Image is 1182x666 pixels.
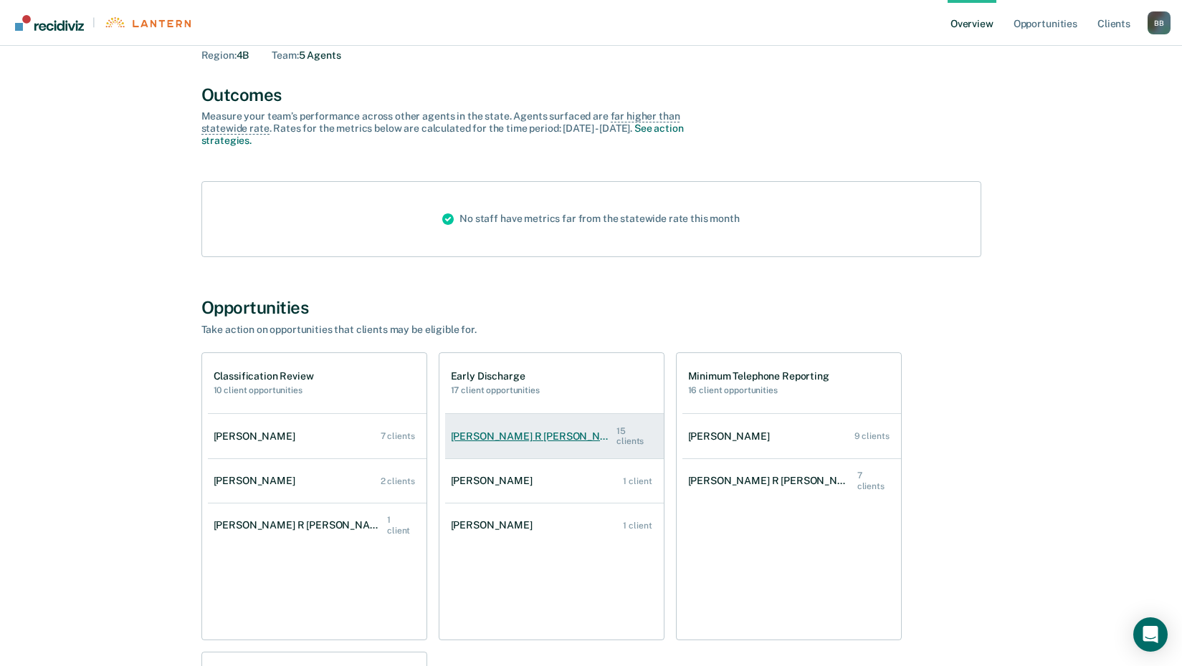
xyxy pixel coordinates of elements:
[616,426,652,447] div: 15 clients
[688,430,776,443] div: [PERSON_NAME]
[451,519,538,531] div: [PERSON_NAME]
[201,85,981,105] div: Outcomes
[451,430,617,443] div: [PERSON_NAME] R [PERSON_NAME]
[682,416,901,457] a: [PERSON_NAME] 9 clients
[1148,11,1171,34] div: B B
[381,476,415,486] div: 2 clients
[451,385,540,395] h2: 17 client opportunities
[201,49,249,62] div: 4B
[445,505,664,546] a: [PERSON_NAME] 1 client
[272,49,340,62] div: 5 Agents
[445,460,664,501] a: [PERSON_NAME] 1 client
[688,370,829,382] h1: Minimum Telephone Reporting
[854,431,890,441] div: 9 clients
[208,501,426,550] a: [PERSON_NAME] R [PERSON_NAME] 1 client
[682,456,901,506] a: [PERSON_NAME] R [PERSON_NAME] 7 clients
[201,110,703,146] div: Measure your team’s performance across other agent s in the state. Agent s surfaced are . Rates f...
[387,515,415,536] div: 1 client
[623,521,652,531] div: 1 client
[857,470,890,491] div: 7 clients
[201,324,703,336] div: Take action on opportunities that clients may be eligible for.
[104,17,191,28] img: Lantern
[381,431,415,441] div: 7 clients
[201,110,680,135] span: far higher than statewide rate
[272,49,298,61] span: Team :
[214,519,388,531] div: [PERSON_NAME] R [PERSON_NAME]
[1148,11,1171,34] button: Profile dropdown button
[1133,617,1168,652] div: Open Intercom Messenger
[214,430,301,443] div: [PERSON_NAME]
[84,16,104,29] span: |
[201,49,237,61] span: Region :
[15,15,84,31] img: Recidiviz
[208,416,426,457] a: [PERSON_NAME] 7 clients
[214,370,314,382] h1: Classification Review
[451,370,540,382] h1: Early Discharge
[201,122,684,146] a: See action strategies.
[208,460,426,501] a: [PERSON_NAME] 2 clients
[688,475,857,487] div: [PERSON_NAME] R [PERSON_NAME]
[623,476,652,486] div: 1 client
[214,385,314,395] h2: 10 client opportunities
[201,297,981,318] div: Opportunities
[688,385,829,395] h2: 16 client opportunities
[451,475,538,487] div: [PERSON_NAME]
[431,182,751,256] div: No staff have metrics far from the statewide rate this month
[445,412,664,461] a: [PERSON_NAME] R [PERSON_NAME] 15 clients
[214,475,301,487] div: [PERSON_NAME]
